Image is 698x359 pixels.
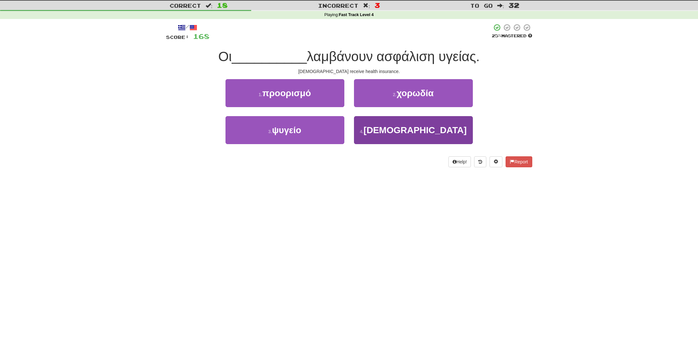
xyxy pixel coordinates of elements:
span: Correct [170,2,201,9]
button: Report [506,156,532,167]
span: __________ [232,49,307,64]
button: Help! [448,156,471,167]
span: : [206,3,213,8]
button: 4.[DEMOGRAPHIC_DATA] [354,116,473,144]
span: προορισμό [262,88,311,98]
small: 3 . [268,129,272,134]
span: 168 [193,32,209,40]
div: [DEMOGRAPHIC_DATA] receive health insurance. [166,68,532,75]
button: 1.προορισμό [225,79,344,107]
button: 2.χορωδία [354,79,473,107]
span: ψυγείο [272,125,301,135]
span: Score: [166,34,189,40]
div: / [166,23,209,32]
span: Incorrect [318,2,358,9]
button: Round history (alt+y) [474,156,486,167]
small: 1 . [259,92,262,97]
span: 18 [217,1,228,9]
span: 25 % [492,33,501,38]
span: : [363,3,370,8]
small: 4 . [360,129,364,134]
button: 3.ψυγείο [225,116,344,144]
span: 3 [375,1,380,9]
span: 32 [508,1,519,9]
span: : [497,3,504,8]
span: [DEMOGRAPHIC_DATA] [364,125,467,135]
span: χορωδία [397,88,434,98]
span: λαμβάνουν ασφάλιση υγείας. [307,49,480,64]
strong: Fast Track Level 4 [339,13,374,17]
small: 2 . [393,92,397,97]
div: Mastered [492,33,532,39]
span: To go [470,2,493,9]
span: Οι [218,49,232,64]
